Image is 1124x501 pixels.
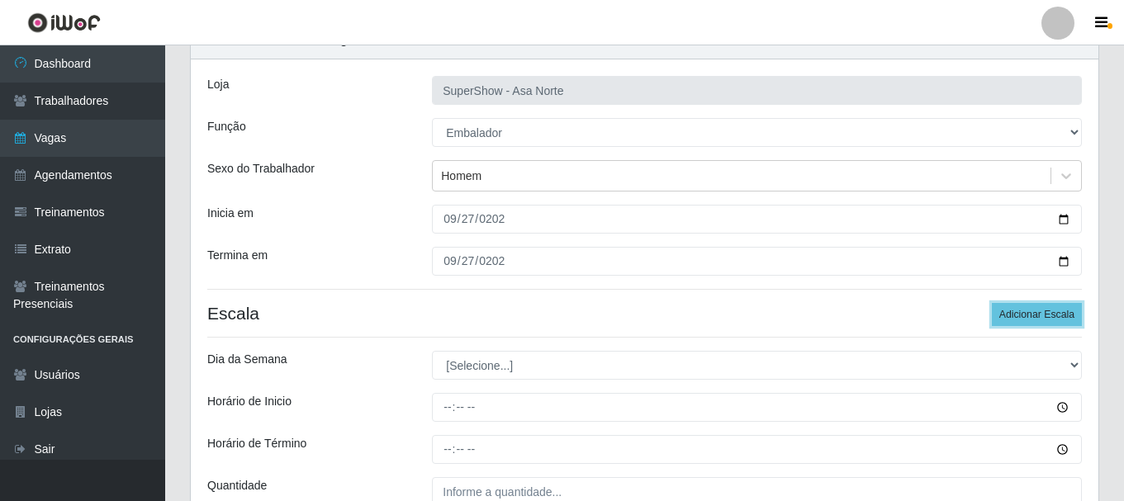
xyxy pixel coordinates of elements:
[207,351,287,368] label: Dia da Semana
[207,393,292,410] label: Horário de Inicio
[27,12,101,33] img: CoreUI Logo
[207,160,315,177] label: Sexo do Trabalhador
[432,435,1082,464] input: 00:00
[207,435,306,452] label: Horário de Término
[207,118,246,135] label: Função
[207,205,254,222] label: Inicia em
[992,303,1082,326] button: Adicionar Escala
[207,76,229,93] label: Loja
[441,168,481,185] div: Homem
[207,303,1082,324] h4: Escala
[432,393,1082,422] input: 00:00
[207,477,267,494] label: Quantidade
[432,247,1082,276] input: 00/00/0000
[432,205,1082,234] input: 00/00/0000
[207,247,268,264] label: Termina em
